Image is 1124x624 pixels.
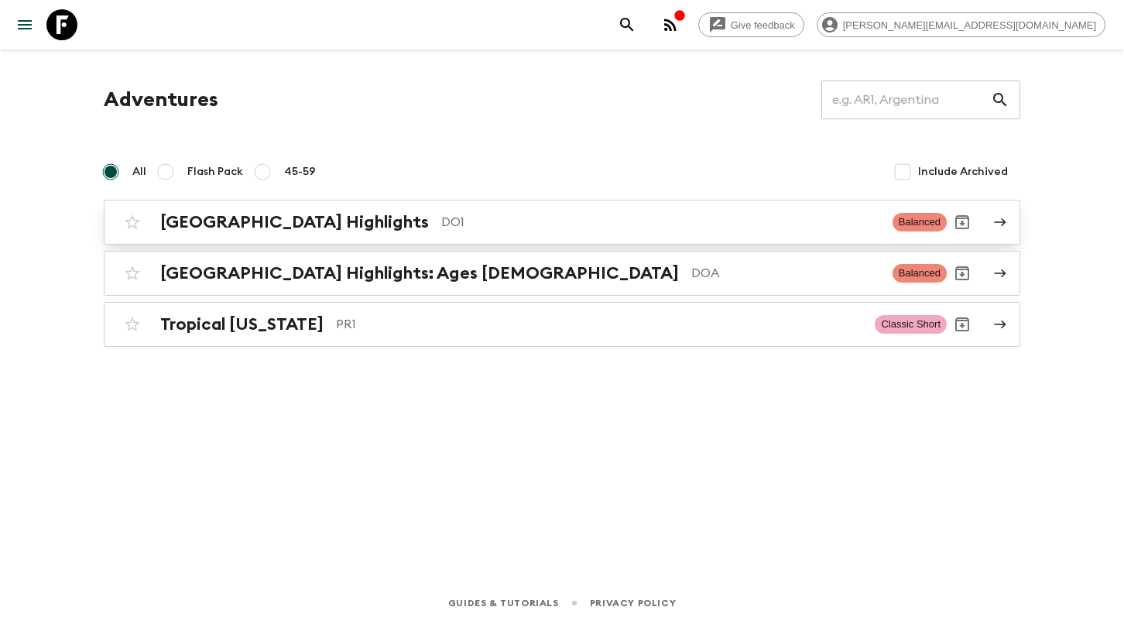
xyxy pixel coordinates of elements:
button: Archive [947,258,978,289]
h2: Tropical [US_STATE] [160,314,324,334]
input: e.g. AR1, Argentina [821,78,991,122]
span: Flash Pack [187,164,243,180]
span: Balanced [893,264,947,283]
button: Archive [947,207,978,238]
p: PR1 [336,315,862,334]
a: Tropical [US_STATE]PR1Classic ShortArchive [104,302,1020,347]
a: Give feedback [698,12,804,37]
span: 45-59 [284,164,316,180]
span: All [132,164,146,180]
span: Balanced [893,213,947,231]
button: Archive [947,309,978,340]
a: [GEOGRAPHIC_DATA] HighlightsDO1BalancedArchive [104,200,1020,245]
a: Privacy Policy [590,595,676,612]
h1: Adventures [104,84,218,115]
div: [PERSON_NAME][EMAIL_ADDRESS][DOMAIN_NAME] [817,12,1105,37]
span: [PERSON_NAME][EMAIL_ADDRESS][DOMAIN_NAME] [834,19,1105,31]
button: menu [9,9,40,40]
h2: [GEOGRAPHIC_DATA] Highlights [160,212,429,232]
a: [GEOGRAPHIC_DATA] Highlights: Ages [DEMOGRAPHIC_DATA]DOABalancedArchive [104,251,1020,296]
button: search adventures [612,9,643,40]
span: Classic Short [875,315,947,334]
span: Include Archived [918,164,1008,180]
span: Give feedback [722,19,804,31]
a: Guides & Tutorials [448,595,559,612]
h2: [GEOGRAPHIC_DATA] Highlights: Ages [DEMOGRAPHIC_DATA] [160,263,679,283]
p: DO1 [441,213,880,231]
p: DOA [691,264,880,283]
